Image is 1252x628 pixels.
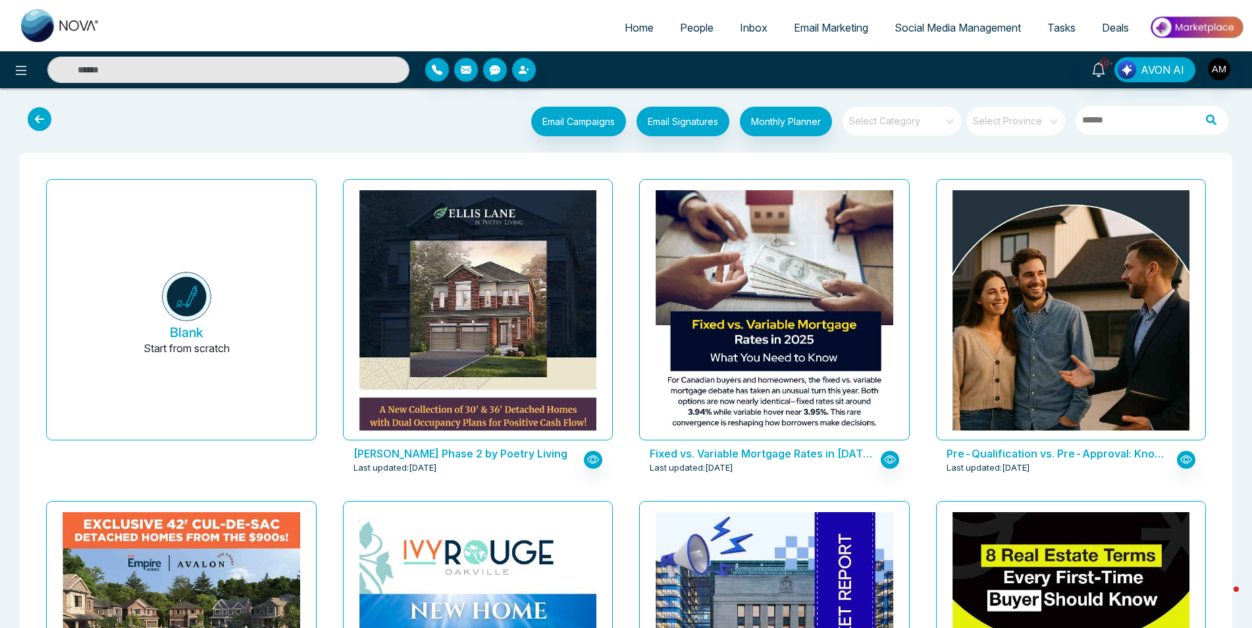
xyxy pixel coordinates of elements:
a: 10+ [1083,57,1114,80]
span: Inbox [740,21,768,34]
a: Deals [1089,15,1142,40]
a: Social Media Management [881,15,1034,40]
a: Tasks [1034,15,1089,40]
a: Inbox [727,15,781,40]
img: Nova CRM Logo [21,9,100,42]
p: Pre-Qualification vs. Pre-Approval: Know the Key Difference [947,446,1171,461]
p: Fixed vs. Variable Mortgage Rates in 2025: What You Need to Know [650,446,874,461]
img: Lead Flow [1118,61,1136,79]
span: Last updated: [DATE] [353,461,437,475]
button: Email Signatures [637,107,729,136]
span: 10+ [1099,57,1110,69]
span: Social Media Management [895,21,1021,34]
iframe: Intercom live chat [1207,583,1239,615]
span: Email Marketing [794,21,868,34]
a: Email Signatures [626,107,729,140]
a: Email Campaigns [521,114,626,127]
a: Monthly Planner [729,107,832,140]
img: User Avatar [1208,58,1230,80]
span: Deals [1102,21,1129,34]
span: Last updated: [DATE] [947,461,1030,475]
span: Tasks [1047,21,1076,34]
span: People [680,21,714,34]
p: Start from scratch [143,340,230,372]
span: Last updated: [DATE] [650,461,733,475]
a: People [667,15,727,40]
button: Monthly Planner [740,107,832,136]
span: Home [625,21,654,34]
img: Market-place.gif [1149,13,1244,42]
button: BlankStart from scratch [68,190,305,440]
h5: Blank [170,325,203,340]
img: novacrm [162,272,211,321]
p: Ellis Lane Phase 2 by Poetry Living [353,446,578,461]
a: Email Marketing [781,15,881,40]
button: AVON AI [1114,57,1195,82]
button: Email Campaigns [531,107,626,136]
span: AVON AI [1141,62,1184,78]
a: Home [612,15,667,40]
